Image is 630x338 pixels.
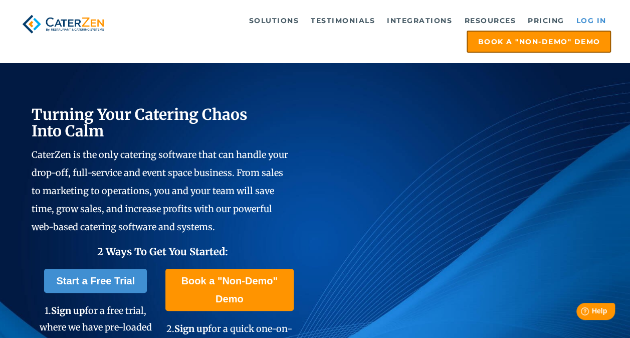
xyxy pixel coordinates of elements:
[32,149,288,233] span: CaterZen is the only catering software that can handle your drop-off, full-service and event spac...
[571,11,611,31] a: Log in
[306,11,380,31] a: Testimonials
[174,323,208,334] span: Sign up
[44,269,147,293] a: Start a Free Trial
[382,11,457,31] a: Integrations
[244,11,304,31] a: Solutions
[165,269,294,311] a: Book a "Non-Demo" Demo
[467,31,611,53] a: Book a "Non-Demo" Demo
[523,11,569,31] a: Pricing
[120,11,611,53] div: Navigation Menu
[19,11,107,38] img: caterzen
[541,299,619,327] iframe: Help widget launcher
[97,245,228,258] span: 2 Ways To Get You Started:
[32,105,248,140] span: Turning Your Catering Chaos Into Calm
[459,11,521,31] a: Resources
[51,305,85,316] span: Sign up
